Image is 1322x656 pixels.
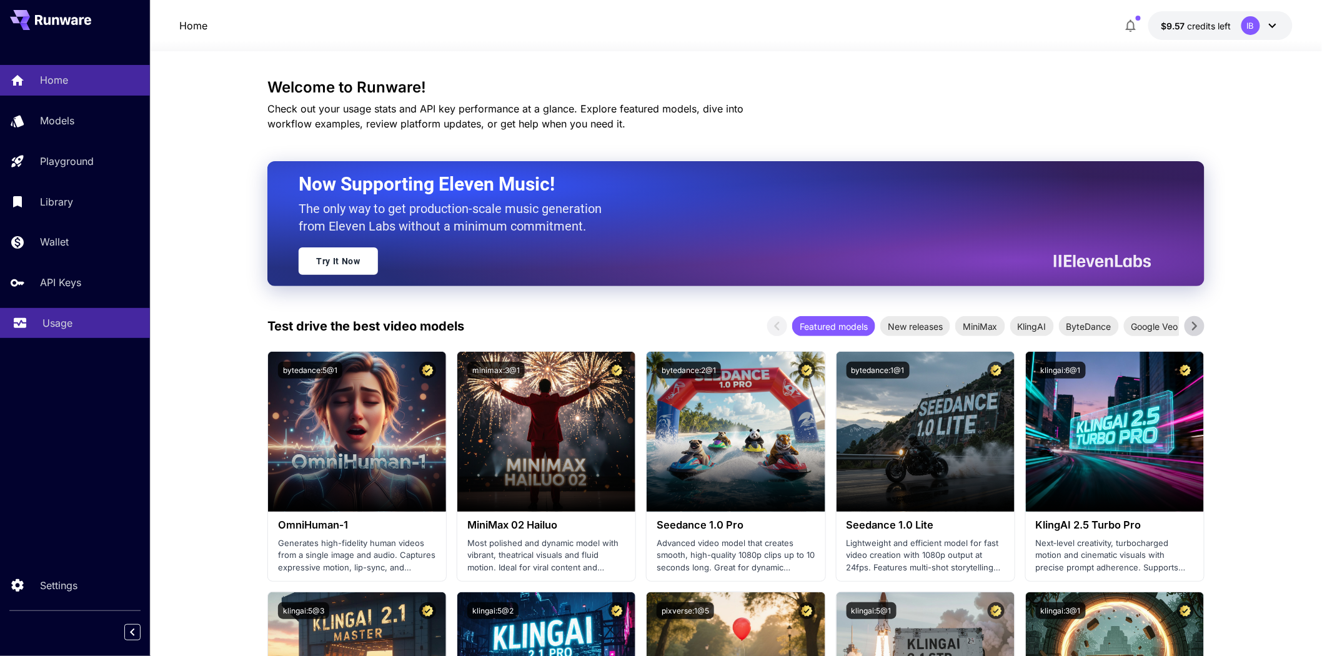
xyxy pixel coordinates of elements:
a: Try It Now [299,247,378,275]
a: Home [179,18,207,33]
p: The only way to get production-scale music generation from Eleven Labs without a minimum commitment. [299,200,611,235]
p: Lightweight and efficient model for fast video creation with 1080p output at 24fps. Features mult... [847,537,1005,574]
p: Settings [40,578,77,593]
span: credits left [1188,21,1231,31]
button: bytedance:1@1 [847,362,910,379]
span: Check out your usage stats and API key performance at a glance. Explore featured models, dive int... [267,102,743,130]
h3: Welcome to Runware! [267,79,1205,96]
h3: KlingAI 2.5 Turbo Pro [1036,519,1194,531]
h3: OmniHuman‑1 [278,519,436,531]
button: Certified Model – Vetted for best performance and includes a commercial license. [1177,362,1194,379]
p: Wallet [40,234,69,249]
p: Library [40,194,73,209]
p: Test drive the best video models [267,317,464,335]
button: bytedance:2@1 [657,362,721,379]
button: $9.57402IB [1148,11,1293,40]
button: Collapse sidebar [124,624,141,640]
div: New releases [880,316,950,336]
div: $9.57402 [1161,19,1231,32]
button: Certified Model – Vetted for best performance and includes a commercial license. [798,362,815,379]
img: alt [268,352,446,512]
div: IB [1241,16,1260,35]
span: $9.57 [1161,21,1188,31]
h2: Now Supporting Eleven Music! [299,172,1142,196]
div: Featured models [792,316,875,336]
p: Most polished and dynamic model with vibrant, theatrical visuals and fluid motion. Ideal for vira... [467,537,625,574]
span: Featured models [792,320,875,333]
p: Next‑level creativity, turbocharged motion and cinematic visuals with precise prompt adherence. S... [1036,537,1194,574]
div: Google Veo [1124,316,1186,336]
button: klingai:5@3 [278,602,329,619]
nav: breadcrumb [179,18,207,33]
span: MiniMax [955,320,1005,333]
p: Usage [42,316,72,330]
div: KlingAI [1010,316,1054,336]
button: Certified Model – Vetted for best performance and includes a commercial license. [988,602,1005,619]
button: bytedance:5@1 [278,362,342,379]
h3: Seedance 1.0 Lite [847,519,1005,531]
button: klingai:6@1 [1036,362,1086,379]
p: Advanced video model that creates smooth, high-quality 1080p clips up to 10 seconds long. Great f... [657,537,815,574]
img: alt [457,352,635,512]
button: Certified Model – Vetted for best performance and includes a commercial license. [1177,602,1194,619]
span: Google Veo [1124,320,1186,333]
button: klingai:3@1 [1036,602,1086,619]
p: Generates high-fidelity human videos from a single image and audio. Captures expressive motion, l... [278,537,436,574]
p: Home [40,72,68,87]
button: Certified Model – Vetted for best performance and includes a commercial license. [609,602,625,619]
span: KlingAI [1010,320,1054,333]
button: Certified Model – Vetted for best performance and includes a commercial license. [609,362,625,379]
button: Certified Model – Vetted for best performance and includes a commercial license. [419,362,436,379]
div: MiniMax [955,316,1005,336]
button: klingai:5@2 [467,602,519,619]
button: Certified Model – Vetted for best performance and includes a commercial license. [798,602,815,619]
h3: MiniMax 02 Hailuo [467,519,625,531]
button: minimax:3@1 [467,362,525,379]
span: ByteDance [1059,320,1119,333]
img: alt [837,352,1015,512]
button: klingai:5@1 [847,602,897,619]
button: Certified Model – Vetted for best performance and includes a commercial license. [419,602,436,619]
p: API Keys [40,275,81,290]
img: alt [647,352,825,512]
h3: Seedance 1.0 Pro [657,519,815,531]
p: Playground [40,154,94,169]
div: Collapse sidebar [134,621,150,644]
span: New releases [880,320,950,333]
img: alt [1026,352,1204,512]
div: ByteDance [1059,316,1119,336]
button: Certified Model – Vetted for best performance and includes a commercial license. [988,362,1005,379]
p: Models [40,113,74,128]
button: pixverse:1@5 [657,602,714,619]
